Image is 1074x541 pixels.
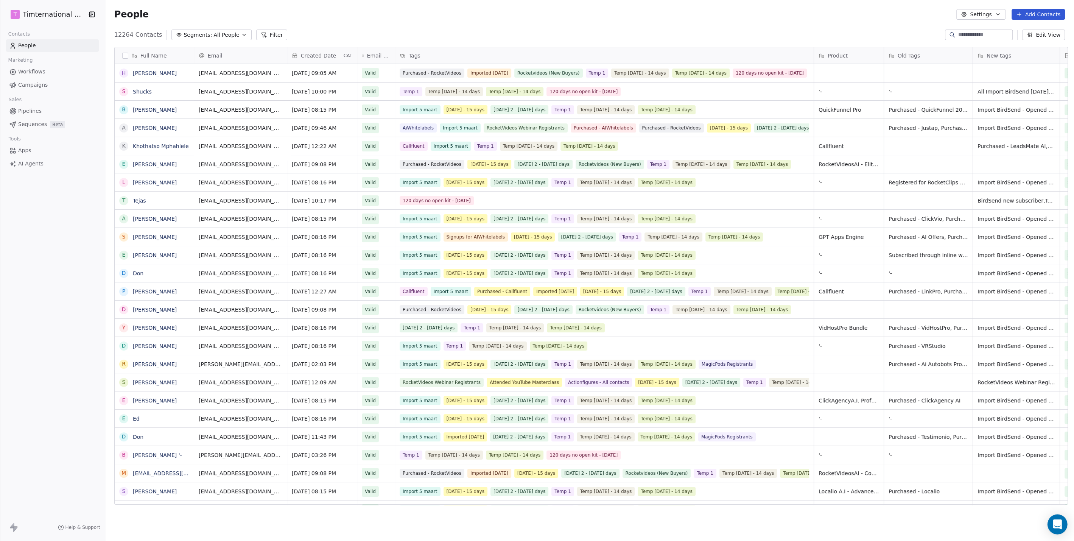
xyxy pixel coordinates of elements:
span: Imported [DATE] [467,69,511,78]
span: Purchased - RocketVideos [400,160,464,169]
span: [DATE] - 15 days [443,360,487,369]
span: Campaigns [18,81,48,89]
span: Temp 1 [474,142,497,151]
span: [DATE] - 15 days [580,287,624,296]
span: [DATE] 08:16 PM [292,233,352,241]
span: Temp [DATE] - 14 days [577,214,635,223]
a: [PERSON_NAME] [133,379,177,385]
a: People [6,39,99,52]
span: Attended YouTube Masterclass [487,378,562,387]
span: '- [819,88,879,95]
span: Valid [365,88,376,95]
span: Signups for AIWhitelabels [443,232,507,242]
a: Apps [6,144,99,157]
span: Valid [365,379,376,386]
span: RocketVideos Webinar Registrants,Attended YouTube Masterclass,Opened last 30 days - [DATE],Opened... [977,379,1055,386]
span: RocketVideos Webinar Registrants [483,123,567,133]
span: [DATE] 2 - [DATE] days [754,123,812,133]
span: Temp [DATE] - 14 days [672,305,730,314]
span: Temp [DATE] - 14 days [733,160,791,169]
a: [PERSON_NAME] [133,161,177,167]
span: Callfluent [400,142,428,151]
span: All People [213,31,239,39]
span: [EMAIL_ADDRESS][DOMAIN_NAME] [199,215,282,223]
span: Valid [365,251,376,259]
span: QuickFunnel Pro [819,106,879,114]
span: [DATE] 08:16 PM [292,324,352,332]
a: Don [133,270,143,276]
span: [DATE] 12:27 AM [292,288,352,295]
span: AI Agents [18,160,44,168]
span: [DATE] - 15 days [443,105,487,114]
span: Purchased - AI Offers, Purchased - GPT Apps Engine [889,233,968,241]
span: Valid [365,324,376,332]
a: Ed [133,416,140,422]
span: Valid [365,124,376,132]
span: Temp [DATE] - 14 days [714,287,771,296]
span: GPT Apps Engine [819,233,879,241]
span: Email [208,52,223,59]
span: Import BirdSend - Opened last 30 days - [DATE],[GEOGRAPHIC_DATA] BirdSend - Opened last 30 days -... [977,215,1055,223]
span: Import BirdSend - Opened last 30 days - [DATE],[GEOGRAPHIC_DATA] BirdSend - Opened last 30 days -... [977,270,1055,277]
a: Pipelines [6,105,99,117]
span: [DATE] - 15 days [467,305,511,314]
button: Filter [256,30,288,40]
span: [PERSON_NAME][EMAIL_ADDRESS][DOMAIN_NAME] [199,360,282,368]
span: Temp [DATE] - 14 days [469,341,526,351]
span: Valid [365,142,376,150]
a: [EMAIL_ADDRESS][DOMAIN_NAME] [133,470,226,476]
a: [PERSON_NAME] [133,179,177,186]
a: AI Agents [6,157,99,170]
span: [DATE] - 15 days [443,214,487,223]
span: [EMAIL_ADDRESS][DOMAIN_NAME] [199,251,282,259]
a: [PERSON_NAME] [133,216,177,222]
span: Import BirdSend - Opened last 30 days - [DATE],[GEOGRAPHIC_DATA] BirdSend - Opened last 30 days -... [977,360,1055,368]
span: RocketVideos Webinar Registrants [400,378,484,387]
a: [PERSON_NAME] [133,343,177,349]
span: RocketVideosAI - Elite One Time [819,161,879,168]
span: Registered for RocketClips Prelaunch [889,179,968,186]
span: Temp 1 [551,178,574,187]
span: [DATE] 12:09 AM [292,379,352,386]
span: Temp [DATE] - 14 days [577,178,635,187]
span: Timternational B.V. [23,9,86,19]
span: [EMAIL_ADDRESS][DOMAIN_NAME] [199,324,282,332]
span: Temp 1 [400,87,422,96]
a: [PERSON_NAME] [133,307,177,313]
span: Purchased - RocketVideos [400,69,464,78]
span: Purchased - LinkPro, Purchased - VideoXQ A.I., Purchased - GPTzign, Purchased - QuickFunnel, Purc... [889,288,968,295]
span: [DATE] - 15 days [707,123,750,133]
span: Temp [DATE] - 14 days [705,232,763,242]
span: BirdSend new subscriber,Temp [DATE],Temp [DATE],Temp [DATE],Temp [DATE],Temp [DATE],Temp [DATE],T... [977,197,1055,204]
span: '- [819,251,879,259]
span: 120 days no open kit - [DATE] [546,87,621,96]
span: Temp [DATE] - 14 days [638,178,695,187]
span: [EMAIL_ADDRESS][DOMAIN_NAME] [199,179,282,186]
span: [DATE] 08:16 PM [292,270,352,277]
a: [PERSON_NAME] [133,488,177,494]
span: Created Date [301,52,336,59]
span: Temp 1 [743,378,766,387]
span: Import 5 maart [440,123,481,133]
span: T [14,11,17,18]
span: Temp [DATE] - 14 days [577,360,635,369]
span: [DATE] - 15 days [443,178,487,187]
span: [DATE] 2 - [DATE] days [490,360,548,369]
span: Import 5 maart [400,232,440,242]
div: e [122,396,125,404]
span: [DATE] 09:08 PM [292,161,352,168]
span: Purchased - ClickVio, Purchased - 5001 emails, [PERSON_NAME] - Affiliate buyers [889,215,968,223]
span: Valid [365,179,376,186]
div: A [122,124,126,132]
span: [EMAIL_ADDRESS][DOMAIN_NAME] [199,142,282,150]
span: [EMAIL_ADDRESS][DOMAIN_NAME] [199,288,282,295]
span: [EMAIL_ADDRESS][DOMAIN_NAME] [199,69,282,77]
span: Temp [DATE] - 14 days [529,341,587,351]
span: All Import BirdSend [DATE],Temp [DATE],Temp [DATE],Temp [DATE],Temp [DATE],Temp [DATE],Temp [DATE... [977,88,1055,95]
span: Subscribed through inline widget home [889,251,968,259]
div: A [122,215,126,223]
span: Purchased - RocketVideos [639,123,704,133]
span: Temp [DATE] - 14 days [644,232,702,242]
span: Import 5 maart [400,396,440,405]
span: [EMAIL_ADDRESS][DOMAIN_NAME] [199,270,282,277]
